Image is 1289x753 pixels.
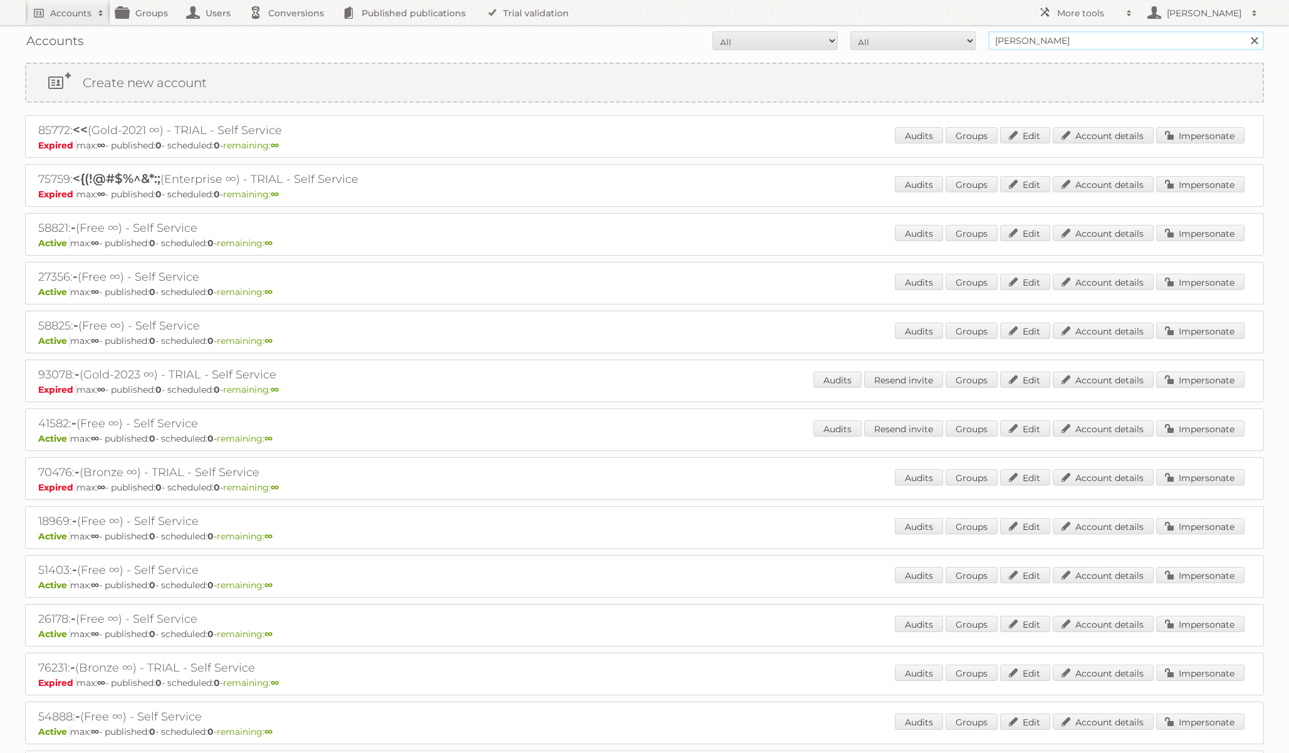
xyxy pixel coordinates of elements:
[271,189,279,200] strong: ∞
[38,531,1251,542] p: max: - published: - scheduled: -
[895,714,943,730] a: Audits
[214,384,220,395] strong: 0
[91,531,99,542] strong: ∞
[73,122,88,137] span: <<
[97,384,105,395] strong: ∞
[223,677,279,688] span: remaining:
[1156,323,1245,339] a: Impersonate
[38,709,477,725] h2: 54888: (Free ∞) - Self Service
[1053,274,1154,290] a: Account details
[895,225,943,241] a: Audits
[217,531,273,542] span: remaining:
[813,420,862,437] a: Audits
[91,628,99,640] strong: ∞
[1156,274,1245,290] a: Impersonate
[38,628,1251,640] p: max: - published: - scheduled: -
[264,433,273,444] strong: ∞
[1156,714,1245,730] a: Impersonate
[264,531,273,542] strong: ∞
[38,660,477,676] h2: 76231: (Bronze ∞) - TRIAL - Self Service
[214,677,220,688] strong: 0
[149,433,155,444] strong: 0
[1000,176,1050,192] a: Edit
[264,237,273,249] strong: ∞
[207,335,214,346] strong: 0
[38,269,477,285] h2: 27356: (Free ∞) - Self Service
[207,531,214,542] strong: 0
[38,237,1251,249] p: max: - published: - scheduled: -
[71,415,76,430] span: -
[895,567,943,583] a: Audits
[214,482,220,493] strong: 0
[1057,7,1120,19] h2: More tools
[946,323,998,339] a: Groups
[271,140,279,151] strong: ∞
[1164,7,1245,19] h2: [PERSON_NAME]
[38,464,477,480] h2: 70476: (Bronze ∞) - TRIAL - Self Service
[217,628,273,640] span: remaining:
[38,433,1251,444] p: max: - published: - scheduled: -
[864,371,943,388] a: Resend invite
[73,171,160,186] span: <{(!@#$%^&*:;
[149,726,155,737] strong: 0
[75,464,80,479] span: -
[38,189,1251,200] p: max: - published: - scheduled: -
[1156,420,1245,437] a: Impersonate
[38,482,76,493] span: Expired
[50,7,91,19] h2: Accounts
[1000,323,1050,339] a: Edit
[214,140,220,151] strong: 0
[97,140,105,151] strong: ∞
[895,176,943,192] a: Audits
[946,469,998,486] a: Groups
[155,189,162,200] strong: 0
[91,433,99,444] strong: ∞
[264,726,273,737] strong: ∞
[71,611,76,626] span: -
[1053,323,1154,339] a: Account details
[207,726,214,737] strong: 0
[1053,420,1154,437] a: Account details
[217,579,273,591] span: remaining:
[207,286,214,298] strong: 0
[1000,616,1050,632] a: Edit
[38,384,1251,395] p: max: - published: - scheduled: -
[38,579,1251,591] p: max: - published: - scheduled: -
[75,366,80,382] span: -
[38,579,70,591] span: Active
[1000,420,1050,437] a: Edit
[38,482,1251,493] p: max: - published: - scheduled: -
[217,286,273,298] span: remaining:
[207,579,214,591] strong: 0
[271,482,279,493] strong: ∞
[271,384,279,395] strong: ∞
[38,384,76,395] span: Expired
[72,513,77,528] span: -
[1000,567,1050,583] a: Edit
[26,64,1263,101] a: Create new account
[38,726,70,737] span: Active
[91,726,99,737] strong: ∞
[223,140,279,151] span: remaining:
[38,366,477,383] h2: 93078: (Gold-2023 ∞) - TRIAL - Self Service
[1053,225,1154,241] a: Account details
[38,677,76,688] span: Expired
[207,433,214,444] strong: 0
[38,562,477,578] h2: 51403: (Free ∞) - Self Service
[1000,225,1050,241] a: Edit
[207,628,214,640] strong: 0
[264,579,273,591] strong: ∞
[97,677,105,688] strong: ∞
[149,286,155,298] strong: 0
[946,665,998,681] a: Groups
[1053,371,1154,388] a: Account details
[38,140,1251,151] p: max: - published: - scheduled: -
[895,274,943,290] a: Audits
[1053,616,1154,632] a: Account details
[91,335,99,346] strong: ∞
[1000,665,1050,681] a: Edit
[38,611,477,627] h2: 26178: (Free ∞) - Self Service
[946,371,998,388] a: Groups
[946,225,998,241] a: Groups
[38,318,477,334] h2: 58825: (Free ∞) - Self Service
